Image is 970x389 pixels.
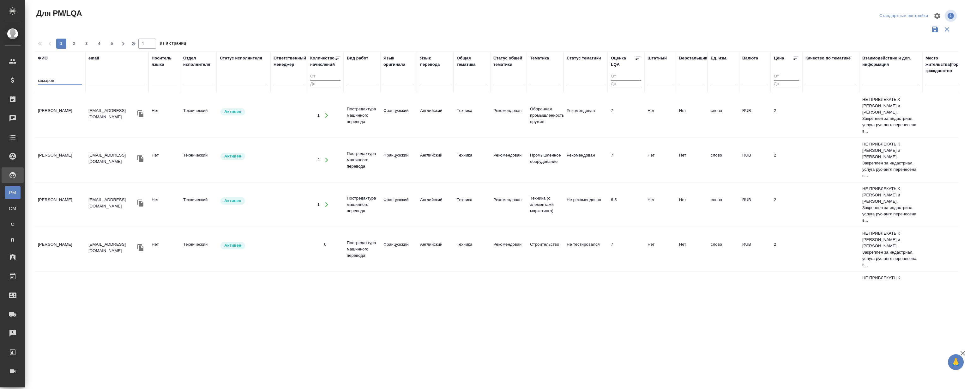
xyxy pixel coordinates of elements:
[69,39,79,49] button: 2
[708,238,739,260] td: слово
[941,23,953,35] button: Сбросить фильтры
[611,73,641,81] input: От
[611,197,641,203] div: Перевод неплохой, но ошибки есть. Только под редактора.
[383,55,414,68] div: Язык оригинала
[136,198,145,208] button: Скопировать
[310,73,340,81] input: От
[136,109,145,119] button: Скопировать
[611,55,635,68] div: Оценка LQA
[708,194,739,216] td: слово
[107,40,117,47] span: 5
[676,104,708,127] td: Нет
[160,40,186,49] span: из 8 страниц
[94,39,104,49] button: 4
[220,55,262,61] div: Статус исполнителя
[417,194,454,216] td: Английский
[708,149,739,171] td: слово
[490,194,527,216] td: Рекомендован
[774,80,799,88] input: До
[805,55,851,61] div: Качество по тематике
[5,202,21,215] a: CM
[8,189,17,196] span: PM
[679,55,707,61] div: Верстальщик
[224,108,241,115] p: Активен
[742,55,758,61] div: Валюта
[563,194,608,216] td: Не рекомендован
[490,149,527,171] td: Рекомендован
[417,238,454,260] td: Английский
[563,238,608,260] td: Не тестировался
[417,149,454,171] td: Английский
[454,104,490,127] td: Техника
[148,149,180,171] td: Нет
[88,55,99,61] div: email
[676,194,708,216] td: Нет
[950,355,961,369] span: 🙏
[454,194,490,216] td: Техника
[948,354,964,370] button: 🙏
[35,149,85,171] td: [PERSON_NAME]
[771,149,802,171] td: 2
[136,243,145,252] button: Скопировать
[320,154,333,167] button: Открыть работы
[862,275,919,313] p: НЕ ПРИВЛЕКАТЬ К [PERSON_NAME] и [PERSON_NAME]. Закреплён за индастриал, услуга рус-англ перенесен...
[180,104,217,127] td: Технический
[563,104,608,127] td: Рекомендован
[35,104,85,127] td: [PERSON_NAME]
[317,157,320,163] div: 2
[739,194,771,216] td: RUB
[148,104,180,127] td: Нет
[644,149,676,171] td: Нет
[380,194,417,216] td: Французский
[611,152,641,158] div: Перевод неплохой, но ошибки есть. Только под редактора.
[417,104,454,127] td: Английский
[527,238,563,260] td: Строительство
[676,149,708,171] td: Нет
[530,55,549,61] div: Тематика
[739,104,771,127] td: RUB
[739,149,771,171] td: RUB
[94,40,104,47] span: 4
[317,112,320,119] div: 1
[774,73,799,81] input: От
[220,108,267,116] div: Рядовой исполнитель: назначай с учетом рейтинга
[930,8,945,23] span: Настроить таблицу
[611,80,641,88] input: До
[35,238,85,260] td: [PERSON_NAME]
[88,152,136,165] p: [EMAIL_ADDRESS][DOMAIN_NAME]
[611,241,641,248] div: Перевод неплохой, но ошибки есть. Только под редактора.
[527,103,563,128] td: Оборонная промышленность, оружие
[220,197,267,205] div: Рядовой исполнитель: назначай с учетом рейтинга
[644,104,676,127] td: Нет
[107,39,117,49] button: 5
[35,8,82,18] span: Для PM/LQA
[676,238,708,260] td: Нет
[310,55,335,68] div: Количество начислений
[224,153,241,159] p: Активен
[310,80,340,88] input: До
[88,197,136,209] p: [EMAIL_ADDRESS][DOMAIN_NAME]
[457,55,487,68] div: Общая тематика
[644,238,676,260] td: Нет
[69,40,79,47] span: 2
[88,241,136,254] p: [EMAIL_ADDRESS][DOMAIN_NAME]
[5,234,21,246] a: П
[320,198,333,211] button: Открыть работы
[771,104,802,127] td: 2
[148,238,180,260] td: Нет
[644,194,676,216] td: Нет
[862,230,919,268] p: НЕ ПРИВЛЕКАТЬ К [PERSON_NAME] и [PERSON_NAME]. Закреплён за индастриал, услуга рус-англ перенесен...
[611,108,641,114] div: Перевод неплохой, но ошибки есть. Только под редактора.
[320,109,333,122] button: Открыть работы
[148,194,180,216] td: Нет
[8,205,17,212] span: CM
[771,238,802,260] td: 2
[527,192,563,217] td: Техника (с элементами маркетинга)
[563,149,608,171] td: Рекомендован
[88,108,136,120] p: [EMAIL_ADDRESS][DOMAIN_NAME]
[739,238,771,260] td: RUB
[380,149,417,171] td: Французский
[862,96,919,134] p: НЕ ПРИВЛЕКАТЬ К [PERSON_NAME] и [PERSON_NAME]. Закреплён за индастриал, услуга рус-англ перенесен...
[527,149,563,171] td: Промышленное оборудование
[5,218,21,231] a: С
